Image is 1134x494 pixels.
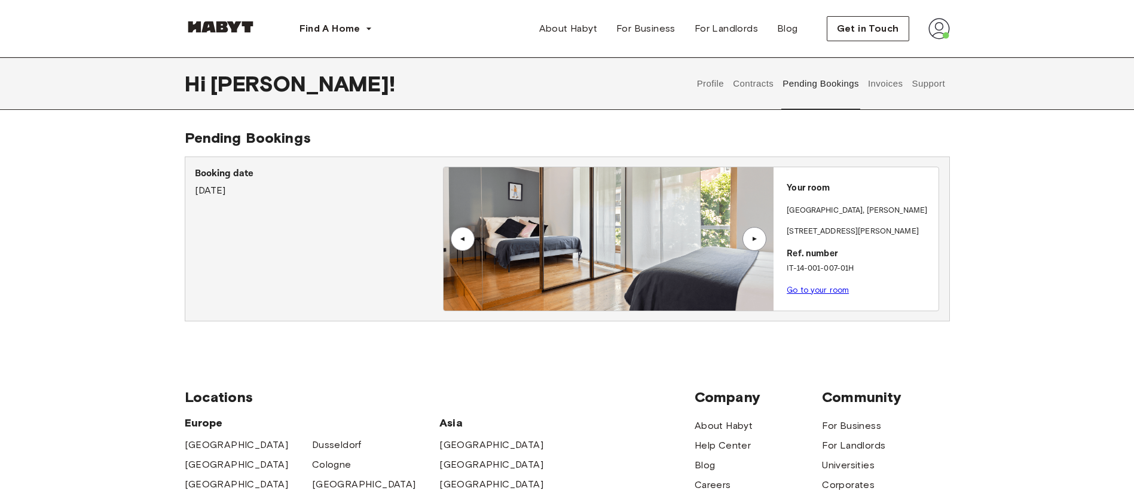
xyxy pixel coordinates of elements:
[866,57,904,110] button: Invoices
[185,458,289,472] a: [GEOGRAPHIC_DATA]
[185,388,695,406] span: Locations
[439,438,543,452] a: [GEOGRAPHIC_DATA]
[695,438,751,453] a: Help Center
[787,286,849,294] a: Go to your room
[312,458,351,472] a: Cologne
[299,22,360,36] span: Find A Home
[781,57,861,110] button: Pending Bookings
[185,71,210,96] span: Hi
[439,458,543,472] a: [GEOGRAPHIC_DATA]
[822,388,949,406] span: Community
[748,235,760,243] div: ▲
[822,458,875,472] a: Universities
[195,167,443,198] div: [DATE]
[768,17,808,41] a: Blog
[439,477,543,492] a: [GEOGRAPHIC_DATA]
[457,235,469,243] div: ▲
[185,438,289,452] a: [GEOGRAPHIC_DATA]
[539,22,597,36] span: About Habyt
[822,419,881,433] a: For Business
[692,57,949,110] div: user profile tabs
[530,17,607,41] a: About Habyt
[837,22,899,36] span: Get in Touch
[185,129,311,146] span: Pending Bookings
[910,57,947,110] button: Support
[695,458,716,472] a: Blog
[787,263,934,275] p: IT-14-001-007-01H
[695,419,753,433] a: About Habyt
[787,205,927,217] p: [GEOGRAPHIC_DATA] , [PERSON_NAME]
[822,438,885,453] a: For Landlords
[695,57,726,110] button: Profile
[312,477,416,492] a: [GEOGRAPHIC_DATA]
[185,416,440,430] span: Europe
[607,17,685,41] a: For Business
[695,478,731,492] a: Careers
[695,22,758,36] span: For Landlords
[928,18,950,39] img: avatar
[827,16,909,41] button: Get in Touch
[210,71,395,96] span: [PERSON_NAME] !
[777,22,798,36] span: Blog
[616,22,675,36] span: For Business
[787,182,934,195] p: Your room
[185,21,256,33] img: Habyt
[822,478,875,492] a: Corporates
[444,167,774,311] img: Image of the room
[695,388,822,406] span: Company
[185,477,289,492] a: [GEOGRAPHIC_DATA]
[195,167,443,181] p: Booking date
[312,438,362,452] a: Dusseldorf
[290,17,382,41] button: Find A Home
[732,57,775,110] button: Contracts
[685,17,768,41] a: For Landlords
[439,416,567,430] span: Asia
[787,247,934,261] p: Ref. number
[787,226,934,238] p: [STREET_ADDRESS][PERSON_NAME]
